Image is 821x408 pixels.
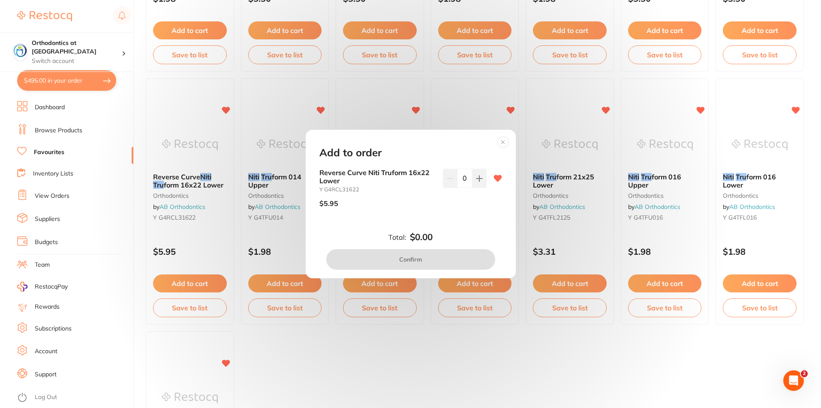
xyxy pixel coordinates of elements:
[319,169,436,185] b: Reverse Curve Niti Truform 16x22 Lower
[801,370,808,377] span: 2
[326,249,495,270] button: Confirm
[319,200,338,207] p: $5.95
[319,186,436,193] small: Y G4RCL31622
[783,370,804,391] iframe: Intercom live chat
[319,147,382,159] h2: Add to order
[388,233,406,241] label: Total:
[410,232,433,242] b: $0.00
